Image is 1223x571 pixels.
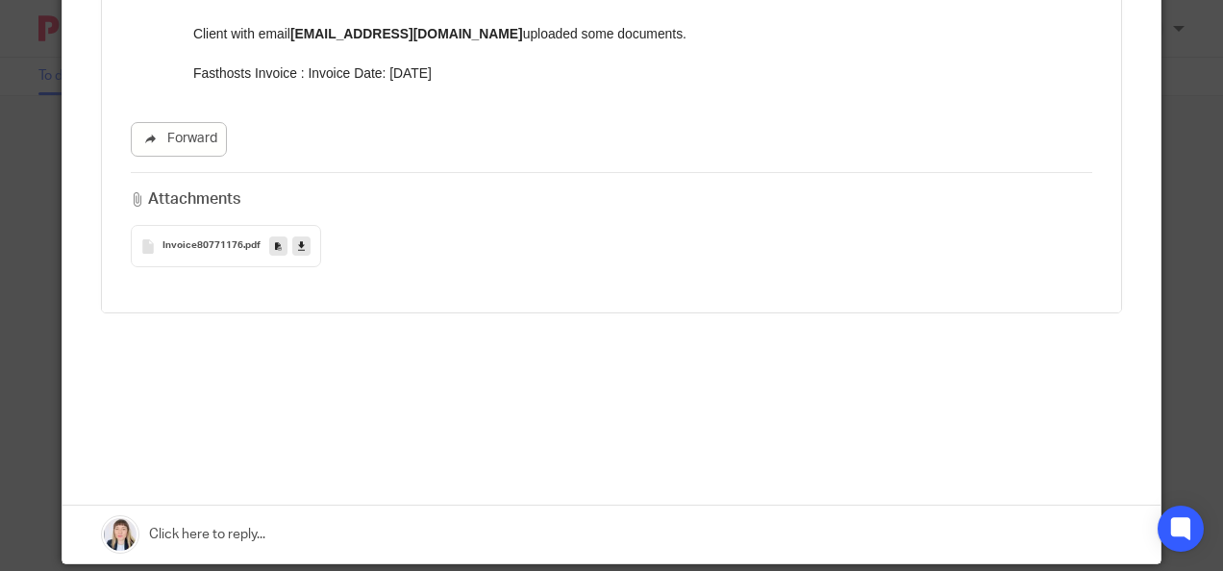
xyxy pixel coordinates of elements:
[131,188,240,211] h3: Attachments
[131,225,321,267] button: Invoice80771176.pdf
[162,240,243,252] span: Invoice80771176
[97,2,330,17] strong: [EMAIL_ADDRESS][DOMAIN_NAME]
[131,122,227,157] a: Forward
[243,240,261,252] span: .pdf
